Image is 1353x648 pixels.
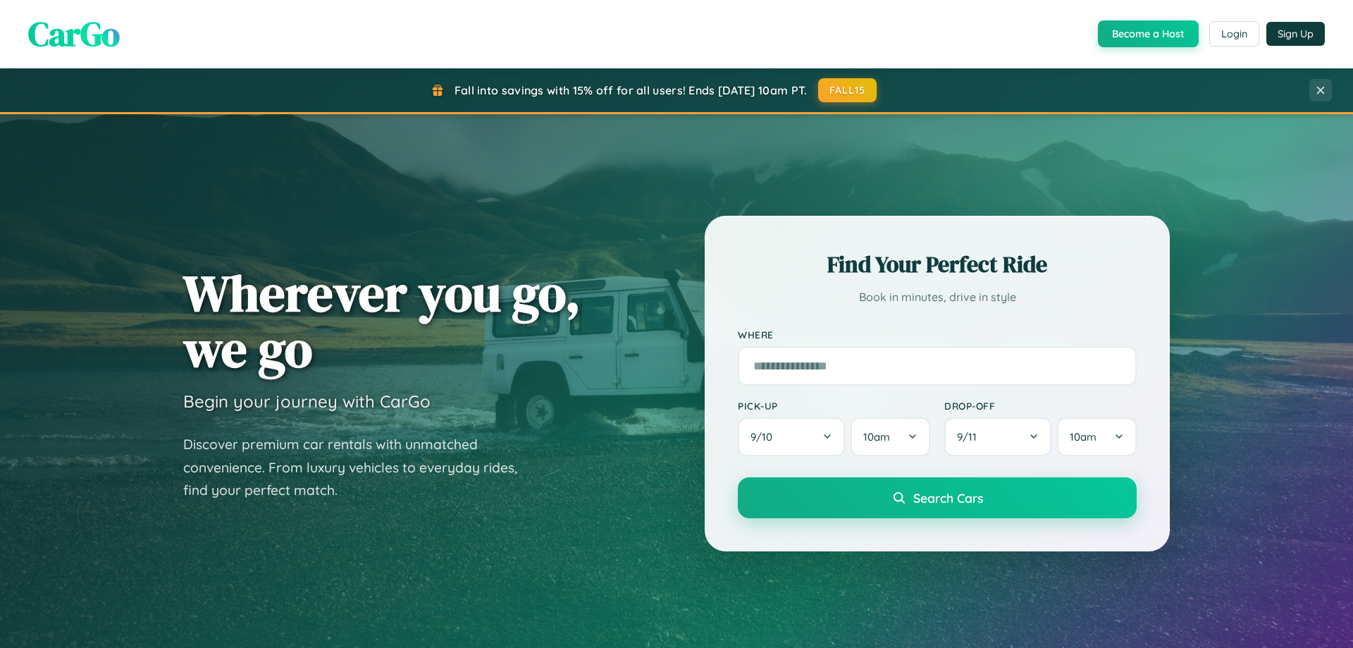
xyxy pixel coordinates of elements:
[28,11,120,57] span: CarGo
[455,83,808,97] span: Fall into savings with 15% off for all users! Ends [DATE] 10am PT.
[1209,21,1259,47] button: Login
[183,433,536,502] p: Discover premium car rentals with unmatched convenience. From luxury vehicles to everyday rides, ...
[913,490,983,506] span: Search Cars
[1266,22,1325,46] button: Sign Up
[1070,430,1096,444] span: 10am
[738,417,845,456] button: 9/10
[738,329,1137,341] label: Where
[863,430,890,444] span: 10am
[738,287,1137,307] p: Book in minutes, drive in style
[183,265,581,377] h1: Wherever you go, we go
[851,417,930,456] button: 10am
[1057,417,1137,456] button: 10am
[738,400,930,412] label: Pick-up
[818,78,877,102] button: FALL15
[183,391,431,412] h3: Begin your journey with CarGo
[1098,20,1199,47] button: Become a Host
[957,430,984,444] span: 9 / 11
[944,400,1137,412] label: Drop-off
[750,430,779,444] span: 9 / 10
[944,417,1051,456] button: 9/11
[738,477,1137,518] button: Search Cars
[738,249,1137,280] h2: Find Your Perfect Ride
